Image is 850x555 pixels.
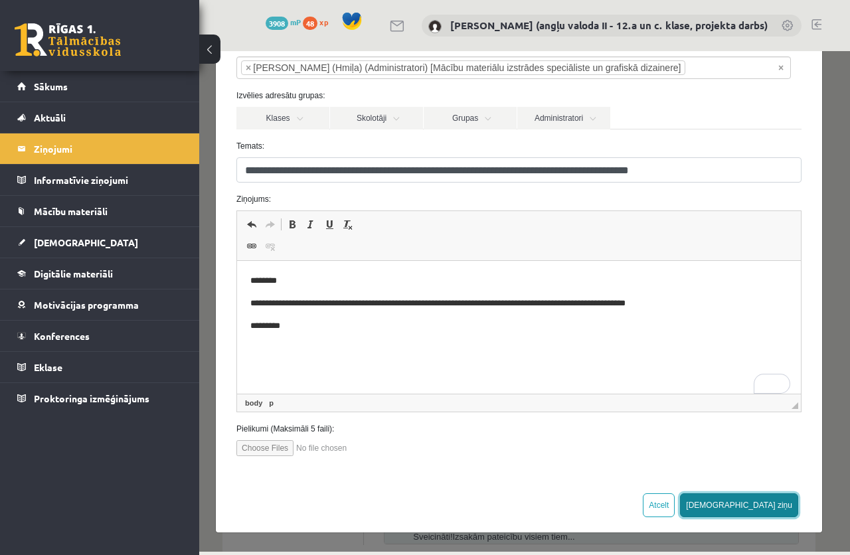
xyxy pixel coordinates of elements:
[139,165,158,182] a: Remove Format
[84,165,102,182] a: Bold (Ctrl+B)
[17,383,183,414] a: Proktoringa izmēģinājums
[318,56,411,78] a: Administratori
[27,89,612,101] label: Temats:
[450,19,768,32] a: [PERSON_NAME] (angļu valoda II - 12.a un c. klase, projekta darbs)
[224,56,317,78] a: Grupas
[17,227,183,258] a: [DEMOGRAPHIC_DATA]
[303,17,335,27] a: 48 xp
[17,321,183,351] a: Konferences
[428,20,442,33] img: Katrīne Laizāne (angļu valoda II - 12.a un c. klase, projekta darbs)
[34,165,183,195] legend: Informatīvie ziņojumi
[34,80,68,92] span: Sākums
[43,165,62,182] a: Undo (Ctrl+Z)
[17,289,183,320] a: Motivācijas programma
[102,165,121,182] a: Italic (Ctrl+I)
[17,352,183,382] a: Eklase
[34,133,183,164] legend: Ziņojumi
[43,187,62,204] a: Link (Ctrl+K)
[38,210,602,343] iframe: Editor, wiswyg-editor-47363982877940-1755163565-236
[67,346,77,358] a: p element
[34,205,108,217] span: Mācību materiāli
[43,346,66,358] a: body element
[62,187,80,204] a: Unlink
[444,442,475,466] button: Atcelt
[121,165,139,182] a: Underline (Ctrl+U)
[17,102,183,133] a: Aktuāli
[290,17,301,27] span: mP
[592,351,599,358] span: Resize
[17,165,183,195] a: Informatīvie ziņojumi
[319,17,328,27] span: xp
[17,133,183,164] a: Ziņojumi
[27,142,612,154] label: Ziņojums:
[17,196,183,226] a: Mācību materiāli
[62,165,80,182] a: Redo (Ctrl+Y)
[27,372,612,384] label: Pielikumi (Maksimāli 5 faili):
[266,17,301,27] a: 3908 mP
[34,392,149,404] span: Proktoringa izmēģinājums
[303,17,317,30] span: 48
[34,330,90,342] span: Konferences
[481,442,599,466] button: [DEMOGRAPHIC_DATA] ziņu
[34,299,139,311] span: Motivācijas programma
[17,71,183,102] a: Sākums
[34,236,138,248] span: [DEMOGRAPHIC_DATA]
[15,23,121,56] a: Rīgas 1. Tālmācības vidusskola
[34,268,113,279] span: Digitālie materiāli
[266,17,288,30] span: 3908
[199,51,850,552] iframe: To enrich screen reader interactions, please activate Accessibility in Grammarly extension settings
[34,361,62,373] span: Eklase
[17,258,183,289] a: Digitālie materiāli
[34,112,66,123] span: Aktuāli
